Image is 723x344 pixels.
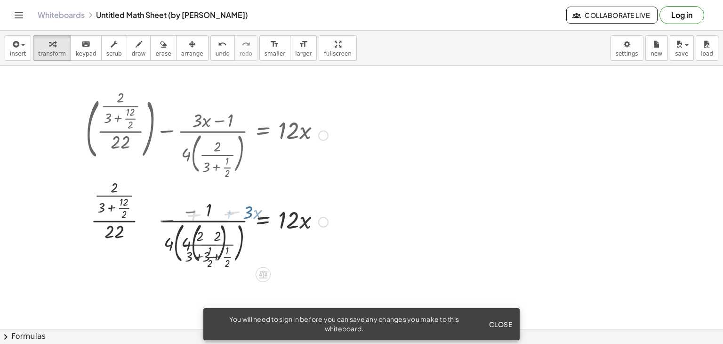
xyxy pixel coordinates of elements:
button: insert [5,35,31,61]
span: undo [216,50,230,57]
i: redo [241,39,250,50]
span: erase [155,50,171,57]
button: Log in [659,6,704,24]
i: undo [218,39,227,50]
i: keyboard [81,39,90,50]
i: format_size [299,39,308,50]
button: Collaborate Live [566,7,658,24]
button: undoundo [210,35,235,61]
span: smaller [265,50,285,57]
span: arrange [181,50,203,57]
button: Close [485,316,516,333]
button: arrange [176,35,209,61]
span: Collaborate Live [574,11,650,19]
button: erase [150,35,176,61]
a: Whiteboards [38,10,85,20]
span: transform [38,50,66,57]
span: larger [295,50,312,57]
button: format_sizelarger [290,35,317,61]
div: You will need to sign in before you can save any changes you make to this whiteboard. [211,315,477,334]
button: scrub [101,35,127,61]
button: load [696,35,718,61]
button: save [670,35,694,61]
span: new [651,50,662,57]
span: load [701,50,713,57]
span: scrub [106,50,122,57]
span: save [675,50,688,57]
span: insert [10,50,26,57]
span: keypad [76,50,96,57]
button: Toggle navigation [11,8,26,23]
button: redoredo [234,35,257,61]
button: format_sizesmaller [259,35,290,61]
i: format_size [270,39,279,50]
button: settings [611,35,643,61]
button: keyboardkeypad [71,35,102,61]
button: fullscreen [319,35,356,61]
button: draw [127,35,151,61]
span: draw [132,50,146,57]
button: transform [33,35,71,61]
span: redo [240,50,252,57]
span: fullscreen [324,50,351,57]
div: Apply the same math to both sides of the equation [256,267,271,282]
button: new [645,35,668,61]
span: Close [489,320,512,328]
span: settings [616,50,638,57]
